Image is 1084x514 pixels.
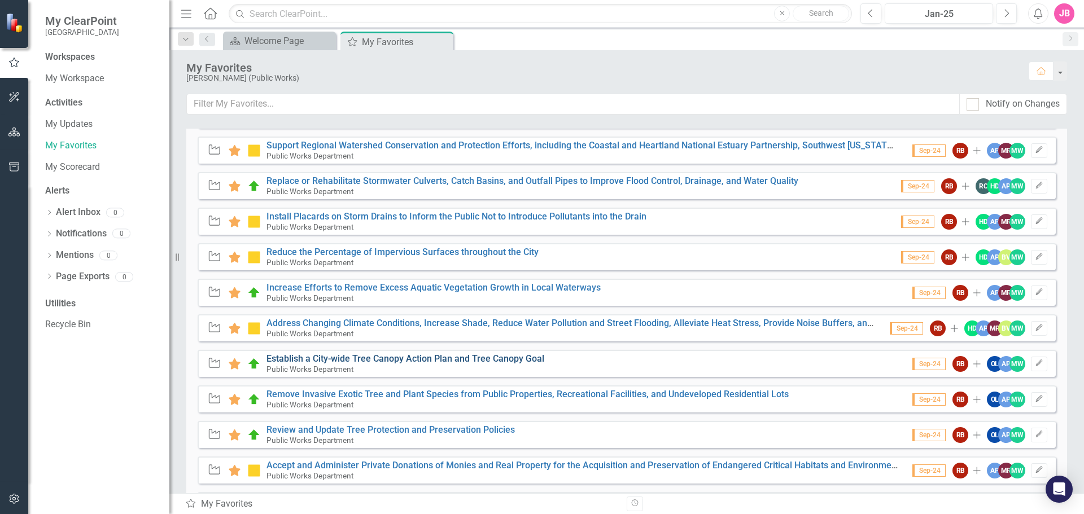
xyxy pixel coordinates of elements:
[247,428,261,442] img: On Schedule or Complete
[45,72,158,85] a: My Workspace
[912,393,946,406] span: Sep-24
[1009,285,1025,301] div: MW
[987,356,1003,372] div: OL
[987,178,1003,194] div: HD
[56,270,110,283] a: Page Exports
[99,251,117,260] div: 0
[998,178,1014,194] div: AP
[115,272,133,282] div: 0
[45,14,119,28] span: My ClearPoint
[987,392,1003,407] div: OL
[976,214,991,230] div: HD
[941,249,957,265] div: RB
[45,318,158,331] a: Recycle Bin
[266,247,539,257] a: Reduce the Percentage of Impervious Surfaces throughout the City
[901,180,934,192] span: Sep-24
[952,427,968,443] div: RB
[45,297,158,310] div: Utilities
[229,4,852,24] input: Search ClearPoint...
[56,206,100,219] a: Alert Inbox
[266,282,601,293] a: Increase Efforts to Remove Excess Aquatic Vegetation Growth in Local Waterways
[987,427,1003,443] div: OL
[186,94,960,115] input: Filter My Favorites...
[45,184,158,197] div: Alerts
[889,7,989,21] div: Jan-25
[998,320,1014,336] div: BV
[247,357,261,371] img: On Schedule or Complete
[1009,178,1025,194] div: MW
[266,353,544,364] a: Establish a City-wide Tree Canopy Action Plan and Tree Canopy Goal
[987,214,1003,230] div: AP
[247,144,261,157] img: In Progress or Needs Work
[1009,320,1025,336] div: MW
[45,139,158,152] a: My Favorites
[987,320,1003,336] div: MR
[998,427,1014,443] div: AP
[266,318,1009,328] a: Address Changing Climate Conditions, Increase Shade, Reduce Water Pollution and Street Flooding, ...
[952,392,968,407] div: RB
[987,285,1003,301] div: AP
[45,161,158,174] a: My Scorecard
[266,258,353,267] small: Public Works Department
[998,214,1014,230] div: MR
[266,222,353,231] small: Public Works Department
[809,8,833,17] span: Search
[885,3,993,24] button: Jan-25
[793,6,849,21] button: Search
[266,364,353,374] small: Public Works Department
[952,463,968,478] div: RB
[266,329,353,338] small: Public Works Department
[912,358,946,370] span: Sep-24
[998,356,1014,372] div: AP
[1009,249,1025,265] div: MW
[1009,143,1025,159] div: MW
[1054,3,1074,24] button: JB
[56,227,107,240] a: Notifications
[266,436,353,445] small: Public Works Department
[247,322,261,335] img: In Progress or Needs Work
[266,187,353,196] small: Public Works Department
[890,322,923,335] span: Sep-24
[987,463,1003,478] div: AP
[1009,356,1025,372] div: MW
[976,178,991,194] div: RC
[186,74,1017,82] div: [PERSON_NAME] (Public Works)
[266,389,789,399] a: Remove Invasive Exotic Tree and Plant Species from Public Properties, Recreational Facilities, an...
[247,215,261,229] img: In Progress or Needs Work
[1009,392,1025,407] div: MW
[952,285,968,301] div: RB
[362,35,451,49] div: My Favorites
[244,34,333,48] div: Welcome Page
[247,286,261,300] img: On Schedule or Complete
[185,498,618,511] div: My Favorites
[912,144,946,157] span: Sep-24
[986,98,1060,111] div: Notify on Changes
[998,463,1014,478] div: MR
[912,464,946,477] span: Sep-24
[266,460,980,471] a: Accept and Administer Private Donations of Monies and Real Property for the Acquisition and Prese...
[987,249,1003,265] div: AP
[964,320,980,336] div: HD
[1046,476,1073,503] div: Open Intercom Messenger
[998,143,1014,159] div: MR
[266,151,353,160] small: Public Works Department
[247,464,261,477] img: In Progress or Needs Work
[266,211,646,222] a: Install Placards on Storm Drains to Inform the Public Not to Introduce Pollutants into the Drain
[987,143,1003,159] div: AP
[952,143,968,159] div: RB
[1009,463,1025,478] div: MW
[266,293,353,302] small: Public Works Department
[998,392,1014,407] div: AP
[998,249,1014,265] div: BV
[901,216,934,228] span: Sep-24
[56,249,94,262] a: Mentions
[45,118,158,131] a: My Updates
[952,356,968,372] div: RB
[266,471,353,480] small: Public Works Department
[912,429,946,441] span: Sep-24
[186,61,1017,74] div: My Favorites
[266,400,353,409] small: Public Works Department
[6,13,25,33] img: ClearPoint Strategy
[998,285,1014,301] div: MR
[247,393,261,406] img: On Schedule or Complete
